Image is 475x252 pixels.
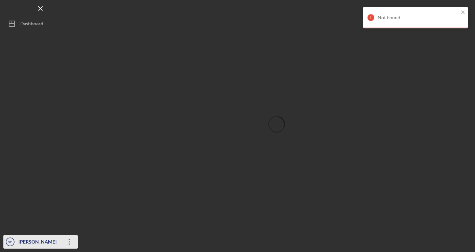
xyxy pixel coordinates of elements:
div: [PERSON_NAME] [17,235,61,250]
button: close [461,9,466,16]
button: SE[PERSON_NAME] [3,235,78,249]
text: SE [8,240,13,244]
div: Not Found [378,15,459,20]
button: Dashboard [3,17,78,30]
div: Dashboard [20,17,43,32]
